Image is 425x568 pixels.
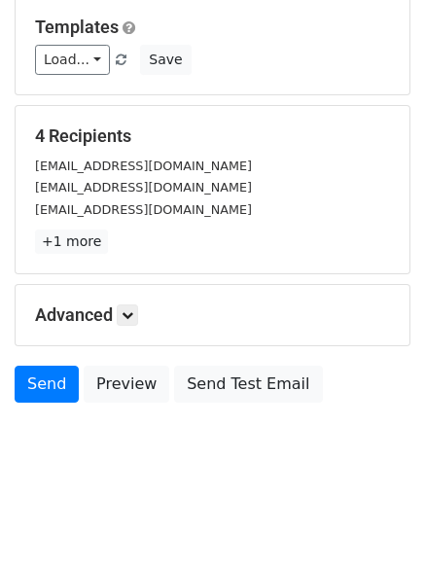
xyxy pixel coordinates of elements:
[35,159,252,173] small: [EMAIL_ADDRESS][DOMAIN_NAME]
[35,125,390,147] h5: 4 Recipients
[35,230,108,254] a: +1 more
[140,45,191,75] button: Save
[35,45,110,75] a: Load...
[35,304,390,326] h5: Advanced
[174,366,322,403] a: Send Test Email
[15,366,79,403] a: Send
[84,366,169,403] a: Preview
[35,180,252,195] small: [EMAIL_ADDRESS][DOMAIN_NAME]
[35,17,119,37] a: Templates
[35,202,252,217] small: [EMAIL_ADDRESS][DOMAIN_NAME]
[328,475,425,568] iframe: Chat Widget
